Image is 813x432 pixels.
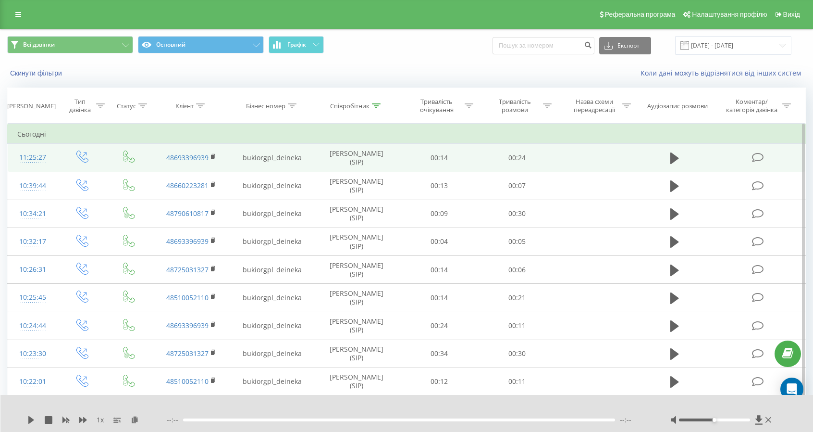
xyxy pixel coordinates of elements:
[232,200,313,228] td: bukiorgpl_deineka
[400,200,478,228] td: 00:09
[117,102,136,110] div: Статус
[97,415,104,425] span: 1 x
[400,312,478,340] td: 00:24
[246,102,285,110] div: Бізнес номер
[313,368,400,395] td: [PERSON_NAME] (SIP)
[313,340,400,368] td: [PERSON_NAME] (SIP)
[780,378,803,401] div: Open Intercom Messenger
[232,144,313,172] td: bukiorgpl_deineka
[400,340,478,368] td: 00:34
[232,228,313,255] td: bukiorgpl_deineka
[313,200,400,228] td: [PERSON_NAME] (SIP)
[232,256,313,284] td: bukiorgpl_deineka
[400,172,478,200] td: 00:13
[166,181,209,190] a: 48660223281
[7,102,56,110] div: [PERSON_NAME]
[568,98,620,114] div: Назва схеми переадресації
[692,11,767,18] span: Налаштування профілю
[23,41,55,49] span: Всі дзвінки
[400,228,478,255] td: 00:04
[66,98,94,114] div: Тип дзвінка
[313,172,400,200] td: [PERSON_NAME] (SIP)
[138,36,264,53] button: Основний
[400,368,478,395] td: 00:12
[167,415,183,425] span: --:--
[478,144,556,172] td: 00:24
[232,340,313,368] td: bukiorgpl_deineka
[400,144,478,172] td: 00:14
[166,293,209,302] a: 48510052110
[232,284,313,312] td: bukiorgpl_deineka
[478,340,556,368] td: 00:30
[17,260,48,279] div: 10:26:31
[17,317,48,335] div: 10:24:44
[478,228,556,255] td: 00:05
[166,237,209,246] a: 48693396939
[166,349,209,358] a: 48725031327
[647,102,708,110] div: Аудіозапис розмови
[17,288,48,307] div: 10:25:45
[166,153,209,162] a: 48693396939
[724,98,780,114] div: Коментар/категорія дзвінка
[713,418,716,422] div: Accessibility label
[313,228,400,255] td: [PERSON_NAME] (SIP)
[400,256,478,284] td: 00:14
[166,265,209,274] a: 48725031327
[493,37,594,54] input: Пошук за номером
[232,172,313,200] td: bukiorgpl_deineka
[605,11,676,18] span: Реферальна програма
[166,321,209,330] a: 48693396939
[478,312,556,340] td: 00:11
[287,41,306,48] span: Графік
[478,200,556,228] td: 00:30
[400,284,478,312] td: 00:14
[478,368,556,395] td: 00:11
[17,344,48,363] div: 10:23:30
[599,37,651,54] button: Експорт
[313,144,400,172] td: [PERSON_NAME] (SIP)
[411,98,462,114] div: Тривалість очікування
[478,172,556,200] td: 00:07
[8,125,806,144] td: Сьогодні
[313,256,400,284] td: [PERSON_NAME] (SIP)
[313,312,400,340] td: [PERSON_NAME] (SIP)
[641,68,806,77] a: Коли дані можуть відрізнятися вiд інших систем
[478,284,556,312] td: 00:21
[17,204,48,223] div: 10:34:21
[17,177,48,195] div: 10:39:44
[166,377,209,386] a: 48510052110
[175,102,194,110] div: Клієнт
[166,209,209,218] a: 48790610817
[17,148,48,167] div: 11:25:27
[478,256,556,284] td: 00:06
[17,232,48,251] div: 10:32:17
[17,372,48,391] div: 10:22:01
[620,415,631,425] span: --:--
[232,312,313,340] td: bukiorgpl_deineka
[330,102,370,110] div: Співробітник
[232,368,313,395] td: bukiorgpl_deineka
[489,98,541,114] div: Тривалість розмови
[7,69,67,77] button: Скинути фільтри
[783,11,800,18] span: Вихід
[269,36,324,53] button: Графік
[313,284,400,312] td: [PERSON_NAME] (SIP)
[7,36,133,53] button: Всі дзвінки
